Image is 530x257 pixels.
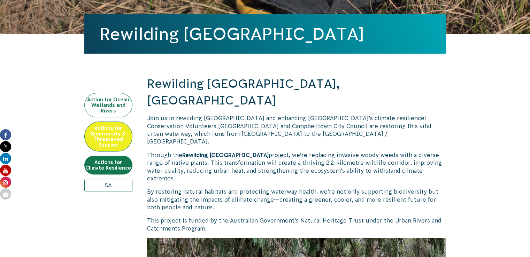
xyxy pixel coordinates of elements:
span: By restoring natural habitats and protecting waterway health, we’re not only supporting biodivers... [147,188,438,210]
span: Through the [147,152,182,158]
span: Join us in rewilding [GEOGRAPHIC_DATA] and enhancing [GEOGRAPHIC_DATA]’s climate resilience! Cons... [147,115,431,145]
span: project, we’re replacing invasive woody weeds with a diverse range of native plants. This transfo... [147,152,442,181]
h1: Rewilding [GEOGRAPHIC_DATA] [100,24,431,43]
span: Rewilding [GEOGRAPHIC_DATA] [182,152,269,158]
h2: Rewilding [GEOGRAPHIC_DATA], [GEOGRAPHIC_DATA] [147,76,446,109]
a: Actions for Climate Resilience [84,156,132,174]
a: Action for Ocean Wetlands and Rivers [84,93,132,117]
a: SA [84,179,132,192]
a: Actions for Biodiversity & Threatened Species [84,122,132,151]
span: This project is funded by the Australian Government’s Natural Heritage Trust under the Urban Rive... [147,217,441,231]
